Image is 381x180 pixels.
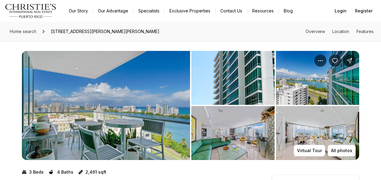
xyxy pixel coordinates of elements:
[7,27,39,36] a: Home search
[22,51,190,160] li: 1 of 7
[306,29,325,34] a: Skip to: Overview
[294,145,325,156] button: Virtual Tour
[22,51,190,160] button: View image gallery
[329,55,341,67] button: Save Property: 555 MONSERRATE ST #1404
[5,4,57,18] img: logo
[297,148,322,153] p: Virtual Tour
[216,7,247,15] button: Contact Us
[191,51,275,105] button: View image gallery
[276,51,359,105] button: View image gallery
[351,5,376,17] button: Register
[93,7,133,15] a: Our Advantage
[279,7,298,15] a: Blog
[331,5,350,17] button: Login
[355,8,373,13] span: Register
[356,29,374,34] a: Skip to: Features
[332,29,349,34] a: Skip to: Location
[48,27,162,36] span: [STREET_ADDRESS][PERSON_NAME][PERSON_NAME]
[343,55,356,67] button: Share Property: 555 MONSERRATE ST #1404
[191,51,359,160] li: 2 of 7
[331,148,352,153] p: All photos
[29,170,44,175] p: 3 Beds
[85,170,106,175] p: 2,461 sqft
[48,167,73,177] button: 4 Baths
[191,106,275,160] button: View image gallery
[10,29,36,34] span: Home search
[57,170,73,175] p: 4 Baths
[247,7,279,15] a: Resources
[22,51,359,160] div: Listing Photos
[165,7,215,15] a: Exclusive Properties
[335,8,346,13] span: Login
[133,7,164,15] a: Specialists
[314,55,326,67] button: Property options
[276,106,359,160] button: View image gallery
[328,145,356,156] button: All photos
[64,7,93,15] a: Our Story
[306,29,374,34] nav: Page section menu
